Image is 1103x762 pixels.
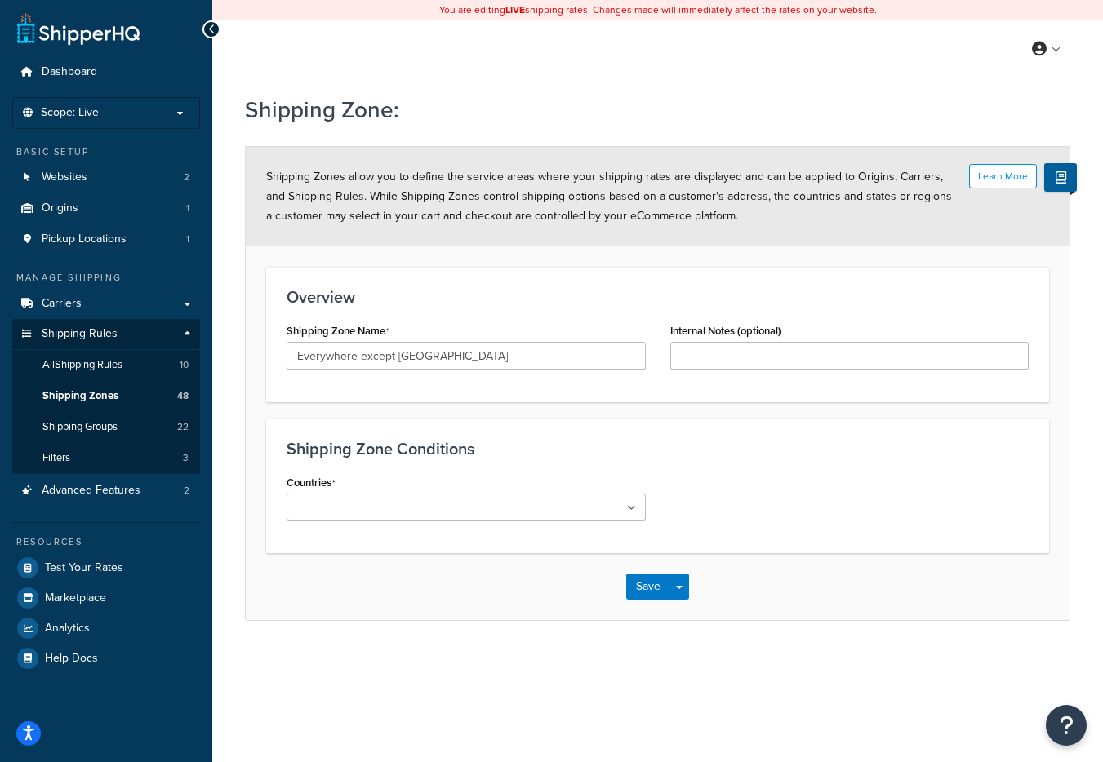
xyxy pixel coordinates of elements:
button: Show Help Docs [1044,163,1077,192]
a: Test Your Rates [12,553,200,583]
span: Carriers [42,297,82,311]
b: LIVE [505,2,525,17]
label: Countries [287,476,336,490]
a: Advanced Features2 [12,476,200,506]
span: 2 [184,171,189,184]
span: Help Docs [45,652,98,666]
li: Origins [12,193,200,224]
button: Save [626,574,670,600]
div: Basic Setup [12,145,200,159]
a: Help Docs [12,644,200,673]
span: Dashboard [42,65,97,79]
span: Pickup Locations [42,233,127,246]
span: Shipping Zones allow you to define the service areas where your shipping rates are displayed and ... [266,168,952,224]
span: All Shipping Rules [42,358,122,372]
li: Filters [12,443,200,473]
span: 22 [177,420,189,434]
a: Websites2 [12,162,200,193]
a: Origins1 [12,193,200,224]
span: 1 [186,233,189,246]
li: Shipping Groups [12,412,200,442]
li: Shipping Zones [12,381,200,411]
span: 10 [180,358,189,372]
a: Pickup Locations1 [12,224,200,255]
button: Learn More [969,164,1037,188]
label: Internal Notes (optional) [670,325,781,337]
span: Marketplace [45,591,106,605]
span: Filters [42,451,70,465]
li: Shipping Rules [12,319,200,474]
div: Resources [12,535,200,549]
span: Test Your Rates [45,561,123,575]
a: Shipping Zones48 [12,381,200,411]
span: Shipping Rules [42,327,118,341]
span: Shipping Groups [42,420,118,434]
span: 48 [177,389,189,403]
a: Dashboard [12,57,200,87]
a: Filters3 [12,443,200,473]
a: Shipping Groups22 [12,412,200,442]
button: Open Resource Center [1046,705,1087,746]
a: Shipping Rules [12,319,200,349]
li: Websites [12,162,200,193]
a: Analytics [12,614,200,643]
h1: Shipping Zone: [245,94,1050,126]
a: Marketplace [12,583,200,613]
span: 2 [184,484,189,498]
span: Advanced Features [42,484,140,498]
span: Scope: Live [41,106,99,120]
span: 1 [186,202,189,215]
span: Websites [42,171,87,184]
h3: Overview [287,288,1029,306]
a: Carriers [12,289,200,319]
a: AllShipping Rules10 [12,350,200,380]
span: 3 [183,451,189,465]
label: Shipping Zone Name [287,325,389,338]
li: Pickup Locations [12,224,200,255]
span: Analytics [45,622,90,636]
li: Advanced Features [12,476,200,506]
div: Manage Shipping [12,271,200,285]
span: Shipping Zones [42,389,118,403]
span: Origins [42,202,78,215]
h3: Shipping Zone Conditions [287,440,1029,458]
